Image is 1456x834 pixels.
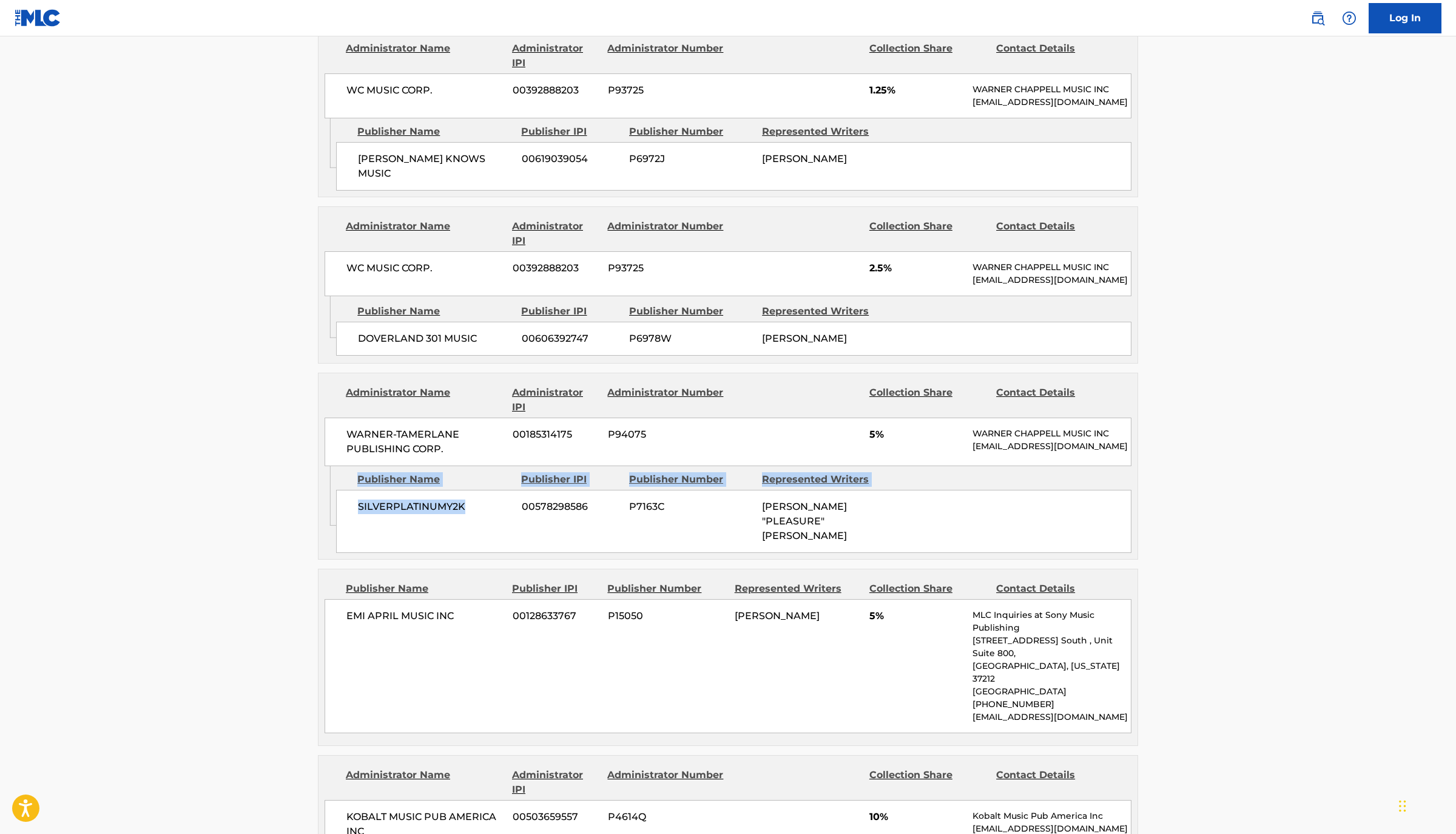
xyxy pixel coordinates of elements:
div: Collection Share [869,385,987,415]
div: Collection Share [869,581,987,596]
span: P93725 [608,83,726,98]
div: Administrator Name [346,385,503,415]
span: 00392888203 [513,261,599,276]
div: Administrator Name [346,768,503,797]
div: Administrator Number [607,219,725,248]
span: P4614Q [608,810,726,824]
div: Contact Details [996,385,1114,415]
div: Publisher IPI [521,472,620,487]
p: Kobalt Music Pub America Inc [972,810,1131,822]
div: Publisher Name [357,124,512,139]
span: 2.5% [869,261,963,276]
div: Administrator IPI [512,385,598,415]
p: [EMAIL_ADDRESS][DOMAIN_NAME] [972,96,1131,109]
div: Publisher Number [607,581,725,596]
div: Administrator IPI [512,41,598,70]
div: Collection Share [869,41,987,70]
div: Help [1337,6,1361,30]
div: Contact Details [996,768,1114,797]
p: WARNER CHAPPELL MUSIC INC [972,261,1131,274]
div: Represented Writers [762,124,886,139]
span: P15050 [608,609,726,623]
div: Administrator IPI [512,768,598,797]
div: Publisher Number [629,304,753,319]
div: Publisher IPI [521,304,620,319]
span: EMI APRIL MUSIC INC [346,609,504,623]
span: WARNER-TAMERLANE PUBLISHING CORP. [346,427,504,456]
span: 10% [869,810,963,824]
span: WC MUSIC CORP. [346,83,504,98]
p: [GEOGRAPHIC_DATA] [972,685,1131,698]
div: Administrator Name [346,41,503,70]
span: 00128633767 [513,609,599,623]
span: [PERSON_NAME] KNOWS MUSIC [358,152,513,181]
div: Publisher Name [357,472,512,487]
span: DOVERLAND 301 MUSIC [358,331,513,346]
div: Publisher IPI [512,581,598,596]
div: Drag [1399,788,1406,824]
p: MLC Inquiries at Sony Music Publishing [972,609,1131,634]
p: [EMAIL_ADDRESS][DOMAIN_NAME] [972,440,1131,453]
div: Publisher Name [357,304,512,319]
div: Represented Writers [762,472,886,487]
iframe: Chat Widget [1395,776,1456,834]
span: 00578298586 [522,500,620,514]
div: Administrator IPI [512,219,598,248]
div: Administrator Number [607,41,725,70]
span: P6972J [629,152,753,166]
div: Collection Share [869,219,987,248]
div: Publisher Number [629,124,753,139]
span: [PERSON_NAME] [762,153,847,164]
img: search [1310,11,1325,25]
p: [PHONE_NUMBER] [972,698,1131,711]
span: 00185314175 [513,427,599,442]
span: 1.25% [869,83,963,98]
a: Log In [1369,3,1441,33]
p: [EMAIL_ADDRESS][DOMAIN_NAME] [972,274,1131,286]
div: Publisher Name [346,581,503,596]
span: P94075 [608,427,726,442]
span: 00503659557 [513,810,599,824]
p: WARNER CHAPPELL MUSIC INC [972,427,1131,440]
span: P93725 [608,261,726,276]
p: [EMAIL_ADDRESS][DOMAIN_NAME] [972,711,1131,724]
span: 00606392747 [522,331,620,346]
span: WC MUSIC CORP. [346,261,504,276]
div: Administrator Number [607,768,725,797]
span: SILVERPLATINUMY2K [358,500,513,514]
div: Represented Writers [762,304,886,319]
span: [PERSON_NAME] [762,333,847,344]
div: Administrator Name [346,219,503,248]
div: Contact Details [996,41,1114,70]
span: [PERSON_NAME] "PLEASURE" [PERSON_NAME] [762,501,847,541]
p: [GEOGRAPHIC_DATA], [US_STATE] 37212 [972,660,1131,685]
div: Contact Details [996,581,1114,596]
span: 00619039054 [522,152,620,166]
span: [PERSON_NAME] [735,610,820,622]
a: Public Search [1306,6,1330,30]
span: P7163C [629,500,753,514]
div: Administrator Number [607,385,725,415]
p: [STREET_ADDRESS] South , Unit Suite 800, [972,634,1131,660]
img: help [1342,11,1357,25]
span: 00392888203 [513,83,599,98]
div: Contact Details [996,219,1114,248]
div: Represented Writers [735,581,860,596]
span: 5% [869,427,963,442]
span: P6978W [629,331,753,346]
div: Publisher Number [629,472,753,487]
img: MLC Logo [15,9,61,27]
span: 5% [869,609,963,623]
p: WARNER CHAPPELL MUSIC INC [972,83,1131,96]
div: Collection Share [869,768,987,797]
div: Publisher IPI [521,124,620,139]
